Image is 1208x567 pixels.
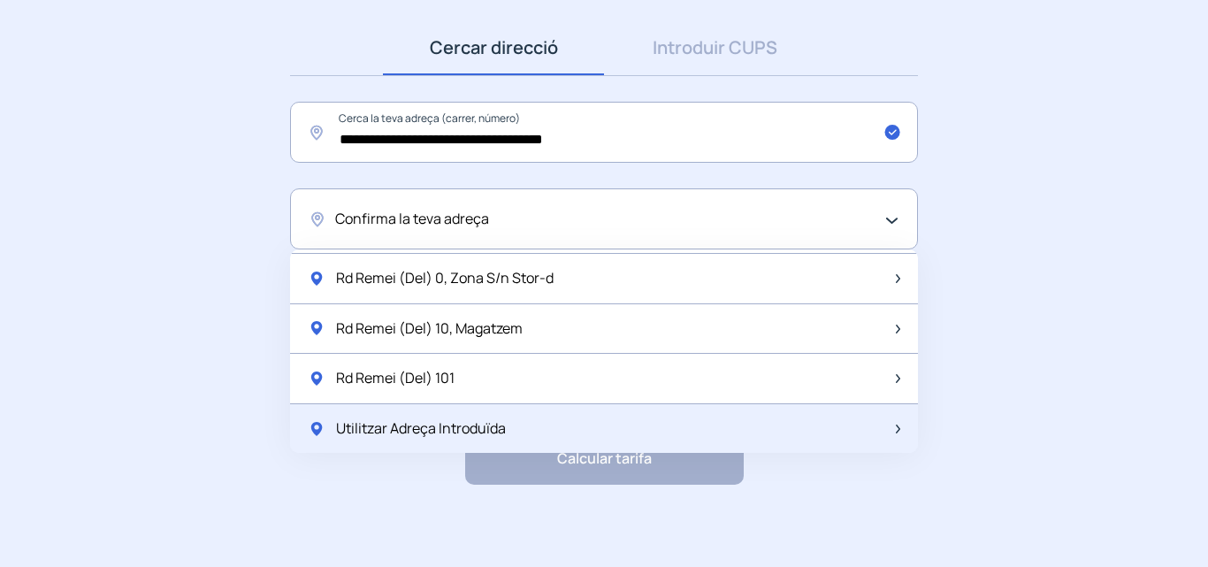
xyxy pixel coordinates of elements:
[308,319,325,337] img: location-pin-green.svg
[383,20,604,75] a: Cercar direcció
[336,318,523,341] span: Rd Remei (Del) 10, Magatzem
[308,270,325,287] img: location-pin-green.svg
[308,370,325,387] img: location-pin-green.svg
[336,267,554,290] span: Rd Remei (Del) 0, Zona S/n Stor-d
[308,420,325,438] img: location-pin-green.svg
[335,208,489,231] span: Confirma la teva adreça
[896,325,900,333] img: arrow-next-item.svg
[896,374,900,383] img: arrow-next-item.svg
[336,418,506,441] span: Utilitzar Adreça Introduïda
[896,425,900,433] img: arrow-next-item.svg
[336,367,455,390] span: Rd Remei (Del) 101
[896,274,900,283] img: arrow-next-item.svg
[604,20,825,75] a: Introduir CUPS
